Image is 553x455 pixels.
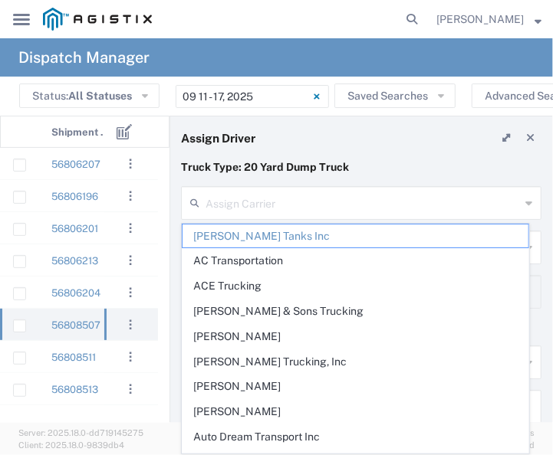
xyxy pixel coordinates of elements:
button: ... [120,378,142,400]
span: Shipment No. [51,116,114,149]
span: [PERSON_NAME] Trucking, Inc [183,350,528,374]
button: ... [120,346,142,368]
span: AC Transportation [183,249,528,273]
span: . . . [130,348,133,366]
span: . . . [130,187,133,205]
button: ... [120,250,142,271]
span: [PERSON_NAME] [183,325,528,349]
button: ... [120,185,142,207]
span: . . . [130,380,133,398]
span: . . . [130,155,133,173]
a: 56806204 [51,287,100,299]
span: [PERSON_NAME] Tanks Inc [183,224,528,248]
span: . . . [130,219,133,237]
a: 56806201 [51,223,98,234]
span: Client: 2025.18.0-9839db4 [18,440,124,450]
span: . . . [130,316,133,334]
img: logo [43,8,152,31]
button: Status:All Statuses [19,83,160,108]
a: 56806213 [51,255,98,267]
span: [PERSON_NAME] [183,400,528,424]
span: [PERSON_NAME] & Sons Trucking [183,300,528,323]
button: ... [120,218,142,239]
button: ... [120,282,142,303]
h4: Assign Driver [181,131,255,145]
span: Jessica Carr [436,11,524,28]
button: ... [120,153,142,175]
button: Saved Searches [334,83,456,108]
a: 56808513 [51,384,98,395]
a: 56806207 [51,159,100,170]
button: ... [120,314,142,336]
a: 56806196 [51,191,98,202]
a: 56808511 [51,352,96,363]
p: Truck Type: 20 Yard Dump Truck [181,159,541,175]
span: ACE Trucking [183,274,528,298]
a: 56808507 [51,319,100,331]
span: Server: 2025.18.0-dd719145275 [18,428,143,437]
span: . . . [130,251,133,270]
span: All Statuses [68,90,132,102]
button: [PERSON_NAME] [436,10,542,28]
span: [PERSON_NAME] [183,375,528,398]
span: . . . [130,283,133,302]
h4: Dispatch Manager [18,38,150,77]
